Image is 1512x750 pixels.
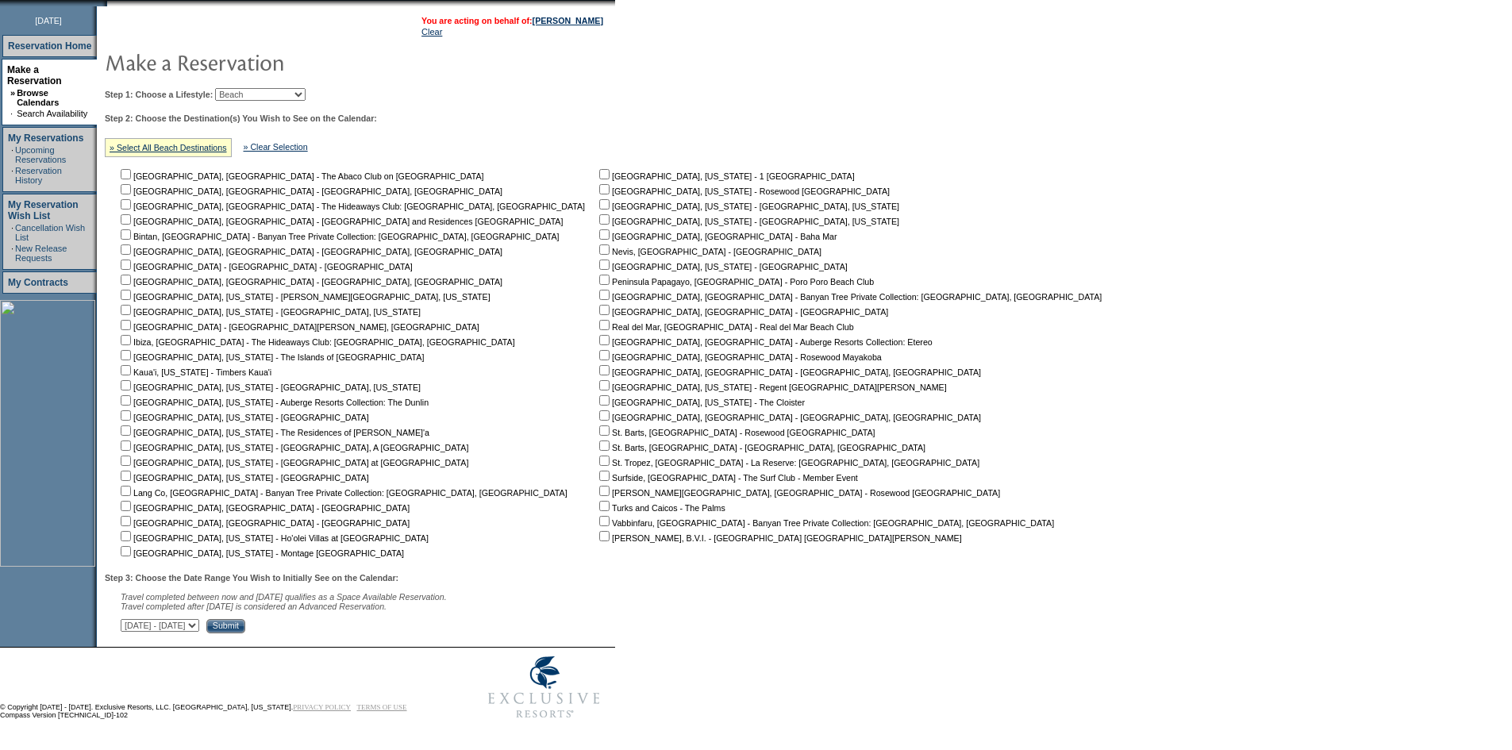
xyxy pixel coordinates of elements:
input: Submit [206,619,245,633]
td: · [11,145,13,164]
a: My Contracts [8,277,68,288]
nobr: [GEOGRAPHIC_DATA], [US_STATE] - Auberge Resorts Collection: The Dunlin [117,398,429,407]
nobr: Vabbinfaru, [GEOGRAPHIC_DATA] - Banyan Tree Private Collection: [GEOGRAPHIC_DATA], [GEOGRAPHIC_DATA] [596,518,1054,528]
nobr: Travel completed after [DATE] is considered an Advanced Reservation. [121,602,387,611]
td: · [11,166,13,185]
nobr: [GEOGRAPHIC_DATA], [US_STATE] - [GEOGRAPHIC_DATA] [596,262,848,271]
a: PRIVACY POLICY [293,703,351,711]
nobr: Lang Co, [GEOGRAPHIC_DATA] - Banyan Tree Private Collection: [GEOGRAPHIC_DATA], [GEOGRAPHIC_DATA] [117,488,567,498]
b: Step 2: Choose the Destination(s) You Wish to See on the Calendar: [105,113,377,123]
nobr: [GEOGRAPHIC_DATA], [GEOGRAPHIC_DATA] - [GEOGRAPHIC_DATA] [117,518,410,528]
nobr: [GEOGRAPHIC_DATA], [US_STATE] - [GEOGRAPHIC_DATA], [US_STATE] [117,307,421,317]
nobr: [GEOGRAPHIC_DATA], [GEOGRAPHIC_DATA] - [GEOGRAPHIC_DATA], [GEOGRAPHIC_DATA] [596,367,981,377]
nobr: [GEOGRAPHIC_DATA], [US_STATE] - [GEOGRAPHIC_DATA] at [GEOGRAPHIC_DATA] [117,458,468,467]
a: Make a Reservation [7,64,62,87]
nobr: [GEOGRAPHIC_DATA], [GEOGRAPHIC_DATA] - [GEOGRAPHIC_DATA], [GEOGRAPHIC_DATA] [117,187,502,196]
nobr: [GEOGRAPHIC_DATA], [US_STATE] - [GEOGRAPHIC_DATA], A [GEOGRAPHIC_DATA] [117,443,468,452]
nobr: [PERSON_NAME], B.V.I. - [GEOGRAPHIC_DATA] [GEOGRAPHIC_DATA][PERSON_NAME] [596,533,962,543]
nobr: [GEOGRAPHIC_DATA], [US_STATE] - [GEOGRAPHIC_DATA], [US_STATE] [117,383,421,392]
a: Browse Calendars [17,88,59,107]
nobr: Peninsula Papagayo, [GEOGRAPHIC_DATA] - Poro Poro Beach Club [596,277,874,287]
nobr: St. Barts, [GEOGRAPHIC_DATA] - Rosewood [GEOGRAPHIC_DATA] [596,428,875,437]
nobr: [GEOGRAPHIC_DATA], [GEOGRAPHIC_DATA] - The Hideaways Club: [GEOGRAPHIC_DATA], [GEOGRAPHIC_DATA] [117,202,585,211]
a: My Reservations [8,133,83,144]
nobr: [GEOGRAPHIC_DATA], [GEOGRAPHIC_DATA] - The Abaco Club on [GEOGRAPHIC_DATA] [117,171,484,181]
b: Step 1: Choose a Lifestyle: [105,90,213,99]
a: Search Availability [17,109,87,118]
nobr: [GEOGRAPHIC_DATA], [US_STATE] - Ho'olei Villas at [GEOGRAPHIC_DATA] [117,533,429,543]
img: pgTtlMakeReservation.gif [105,46,422,78]
a: [PERSON_NAME] [533,16,603,25]
a: My Reservation Wish List [8,199,79,221]
nobr: [GEOGRAPHIC_DATA], [GEOGRAPHIC_DATA] - Auberge Resorts Collection: Etereo [596,337,933,347]
nobr: [GEOGRAPHIC_DATA], [US_STATE] - [GEOGRAPHIC_DATA] [117,473,369,483]
nobr: [GEOGRAPHIC_DATA], [US_STATE] - The Residences of [PERSON_NAME]'a [117,428,429,437]
nobr: St. Tropez, [GEOGRAPHIC_DATA] - La Reserve: [GEOGRAPHIC_DATA], [GEOGRAPHIC_DATA] [596,458,979,467]
a: Clear [421,27,442,37]
td: · [11,244,13,263]
nobr: [GEOGRAPHIC_DATA], [US_STATE] - Montage [GEOGRAPHIC_DATA] [117,548,404,558]
nobr: St. Barts, [GEOGRAPHIC_DATA] - [GEOGRAPHIC_DATA], [GEOGRAPHIC_DATA] [596,443,925,452]
nobr: [GEOGRAPHIC_DATA], [GEOGRAPHIC_DATA] - [GEOGRAPHIC_DATA], [GEOGRAPHIC_DATA] [117,247,502,256]
nobr: [GEOGRAPHIC_DATA], [GEOGRAPHIC_DATA] - [GEOGRAPHIC_DATA], [GEOGRAPHIC_DATA] [117,277,502,287]
nobr: [GEOGRAPHIC_DATA], [US_STATE] - The Cloister [596,398,805,407]
nobr: [GEOGRAPHIC_DATA], [US_STATE] - Rosewood [GEOGRAPHIC_DATA] [596,187,890,196]
nobr: [GEOGRAPHIC_DATA], [GEOGRAPHIC_DATA] - [GEOGRAPHIC_DATA] [117,503,410,513]
nobr: Nevis, [GEOGRAPHIC_DATA] - [GEOGRAPHIC_DATA] [596,247,821,256]
nobr: [GEOGRAPHIC_DATA], [US_STATE] - [PERSON_NAME][GEOGRAPHIC_DATA], [US_STATE] [117,292,491,302]
nobr: [GEOGRAPHIC_DATA], [US_STATE] - [GEOGRAPHIC_DATA], [US_STATE] [596,217,899,226]
nobr: [GEOGRAPHIC_DATA], [US_STATE] - [GEOGRAPHIC_DATA], [US_STATE] [596,202,899,211]
a: » Clear Selection [244,142,308,152]
nobr: [GEOGRAPHIC_DATA], [US_STATE] - [GEOGRAPHIC_DATA] [117,413,369,422]
span: [DATE] [35,16,62,25]
nobr: Bintan, [GEOGRAPHIC_DATA] - Banyan Tree Private Collection: [GEOGRAPHIC_DATA], [GEOGRAPHIC_DATA] [117,232,560,241]
nobr: [GEOGRAPHIC_DATA], [GEOGRAPHIC_DATA] - Rosewood Mayakoba [596,352,882,362]
nobr: Ibiza, [GEOGRAPHIC_DATA] - The Hideaways Club: [GEOGRAPHIC_DATA], [GEOGRAPHIC_DATA] [117,337,515,347]
span: You are acting on behalf of: [421,16,603,25]
nobr: Kaua'i, [US_STATE] - Timbers Kaua'i [117,367,271,377]
a: Upcoming Reservations [15,145,66,164]
nobr: [GEOGRAPHIC_DATA], [GEOGRAPHIC_DATA] - Banyan Tree Private Collection: [GEOGRAPHIC_DATA], [GEOGRA... [596,292,1102,302]
b: » [10,88,15,98]
a: » Select All Beach Destinations [110,143,227,152]
a: New Release Requests [15,244,67,263]
nobr: [GEOGRAPHIC_DATA], [GEOGRAPHIC_DATA] - Baha Mar [596,232,837,241]
a: Cancellation Wish List [15,223,85,242]
nobr: [PERSON_NAME][GEOGRAPHIC_DATA], [GEOGRAPHIC_DATA] - Rosewood [GEOGRAPHIC_DATA] [596,488,1000,498]
a: TERMS OF USE [357,703,407,711]
td: · [11,223,13,242]
nobr: [GEOGRAPHIC_DATA], [GEOGRAPHIC_DATA] - [GEOGRAPHIC_DATA] [596,307,888,317]
nobr: [GEOGRAPHIC_DATA], [GEOGRAPHIC_DATA] - [GEOGRAPHIC_DATA] and Residences [GEOGRAPHIC_DATA] [117,217,563,226]
nobr: [GEOGRAPHIC_DATA], [US_STATE] - 1 [GEOGRAPHIC_DATA] [596,171,855,181]
td: · [10,109,15,118]
nobr: Surfside, [GEOGRAPHIC_DATA] - The Surf Club - Member Event [596,473,858,483]
span: Travel completed between now and [DATE] qualifies as a Space Available Reservation. [121,592,447,602]
nobr: Turks and Caicos - The Palms [596,503,725,513]
a: Reservation History [15,166,62,185]
nobr: [GEOGRAPHIC_DATA], [GEOGRAPHIC_DATA] - [GEOGRAPHIC_DATA], [GEOGRAPHIC_DATA] [596,413,981,422]
nobr: [GEOGRAPHIC_DATA] - [GEOGRAPHIC_DATA][PERSON_NAME], [GEOGRAPHIC_DATA] [117,322,479,332]
nobr: [GEOGRAPHIC_DATA], [US_STATE] - Regent [GEOGRAPHIC_DATA][PERSON_NAME] [596,383,947,392]
nobr: Real del Mar, [GEOGRAPHIC_DATA] - Real del Mar Beach Club [596,322,854,332]
nobr: [GEOGRAPHIC_DATA] - [GEOGRAPHIC_DATA] - [GEOGRAPHIC_DATA] [117,262,413,271]
b: Step 3: Choose the Date Range You Wish to Initially See on the Calendar: [105,573,398,583]
a: Reservation Home [8,40,91,52]
img: Exclusive Resorts [473,648,615,727]
nobr: [GEOGRAPHIC_DATA], [US_STATE] - The Islands of [GEOGRAPHIC_DATA] [117,352,424,362]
